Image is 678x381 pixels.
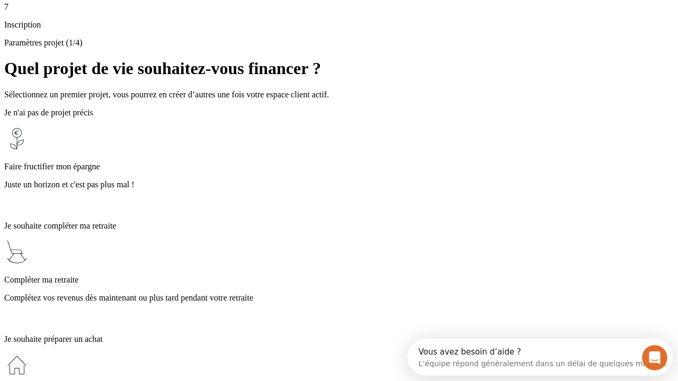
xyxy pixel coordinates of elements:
[4,4,292,33] div: Ouvrir le Messenger Intercom
[4,108,674,117] p: Je n'ai pas de projet précis
[4,293,674,303] p: Complétez vos revenus dès maintenant ou plus tard pendant votre retraite
[4,275,674,285] p: Compléter ma retraite
[4,334,674,344] p: Je souhaite préparer un achat
[407,339,673,376] iframe: Intercom live chat discovery launcher
[4,162,674,171] p: Faire fructifier mon épargne
[4,180,674,189] p: Juste un horizon et c'est pas plus mal !
[11,9,261,17] div: Vous avez besoin d’aide ?
[4,2,674,12] p: 7
[11,17,261,29] div: L’équipe répond généralement dans un délai de quelques minutes.
[4,59,674,78] h1: Quel projet de vie souhaitez-vous financer ?
[4,20,674,30] p: Inscription
[4,221,674,231] p: Je souhaite compléter ma retraite
[642,345,667,370] iframe: Intercom live chat
[4,38,674,48] p: Paramètres projet (1/4)
[4,90,329,99] span: Sélectionnez un premier projet, vous pourrez en créer d’autres une fois votre espace client actif.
